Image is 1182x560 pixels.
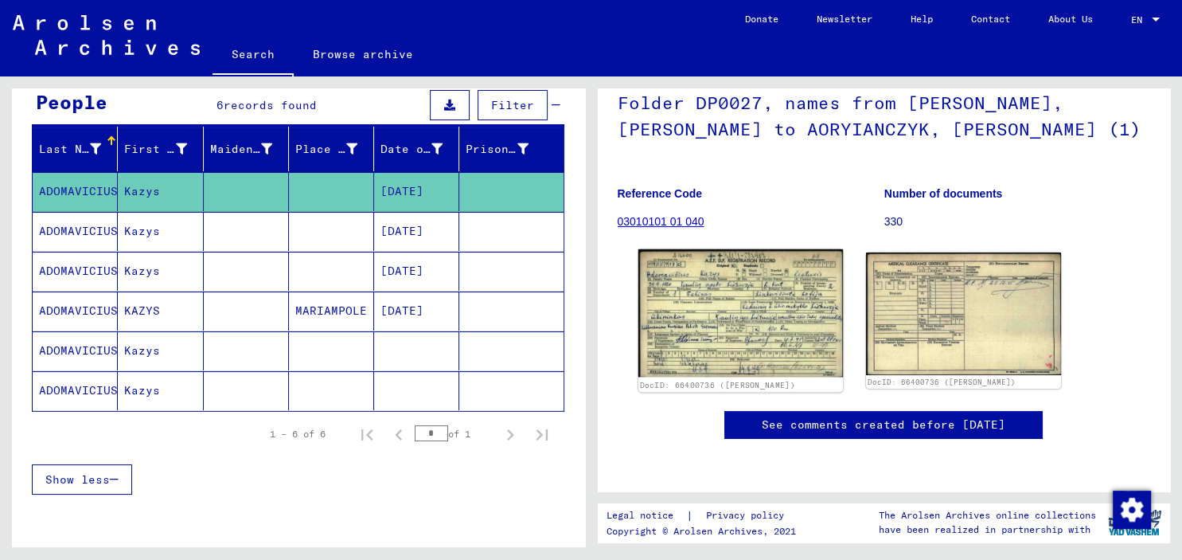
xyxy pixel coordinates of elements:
[639,380,794,390] a: DocID: 66400736 ([PERSON_NAME])
[32,464,132,495] button: Show less
[118,172,203,211] mat-cell: Kazys
[494,418,526,450] button: Next page
[118,252,203,291] mat-cell: Kazys
[39,136,121,162] div: Last Name
[295,141,357,158] div: Place of Birth
[118,292,203,331] mat-cell: KAZYS
[415,426,494,441] div: of 1
[1113,491,1151,529] img: Change consent
[1131,14,1149,25] span: EN
[383,418,415,450] button: Previous page
[33,212,118,251] mat-cell: ADOMAVICIUS
[210,141,272,158] div: Maiden Name
[866,253,1061,375] img: 002.jpg
[33,172,118,211] mat-cell: ADOMAVICIUS
[374,252,459,291] mat-cell: [DATE]
[289,127,374,171] mat-header-cell: Place of Birth
[374,127,459,171] mat-header-cell: Date of Birth
[118,371,203,410] mat-cell: Kazys
[224,98,317,112] span: records found
[380,141,443,158] div: Date of Birth
[374,172,459,211] mat-cell: [DATE]
[380,136,462,162] div: Date of Birth
[374,292,459,331] mat-cell: [DATE]
[879,508,1096,523] p: The Arolsen Archives online collections
[607,507,803,524] div: |
[868,378,1016,386] a: DocID: 66400736 ([PERSON_NAME])
[295,136,377,162] div: Place of Birth
[33,371,118,410] mat-cell: ADOMAVICIUS
[33,252,118,291] mat-cell: ADOMAVICIUS
[294,35,432,73] a: Browse archive
[607,524,803,538] p: Copyright © Arolsen Archives, 2021
[762,417,1005,433] a: See comments created before [DATE]
[217,98,224,112] span: 6
[270,427,326,441] div: 1 – 6 of 6
[526,418,558,450] button: Last page
[33,331,118,370] mat-cell: ADOMAVICIUS
[45,472,110,487] span: Show less
[478,90,548,120] button: Filter
[884,187,1003,200] b: Number of documents
[204,127,289,171] mat-header-cell: Maiden Name
[618,66,1151,163] h1: Folder DP0027, names from [PERSON_NAME], [PERSON_NAME] to AORYIANCZYK, [PERSON_NAME] (1)
[124,141,186,158] div: First Name
[13,15,200,55] img: Arolsen_neg.svg
[213,35,294,76] a: Search
[618,187,703,200] b: Reference Code
[879,523,1096,537] p: have been realized in partnership with
[36,88,107,116] div: People
[638,249,842,378] img: 001.jpg
[607,507,686,524] a: Legal notice
[491,98,534,112] span: Filter
[210,136,292,162] div: Maiden Name
[466,136,548,162] div: Prisoner #
[1105,503,1164,542] img: yv_logo.png
[693,507,803,524] a: Privacy policy
[351,418,383,450] button: First page
[124,136,206,162] div: First Name
[118,331,203,370] mat-cell: Kazys
[118,127,203,171] mat-header-cell: First Name
[118,212,203,251] mat-cell: Kazys
[884,213,1150,230] p: 330
[466,141,528,158] div: Prisoner #
[33,292,118,331] mat-cell: ADOMAVICIUS
[459,127,563,171] mat-header-cell: Prisoner #
[374,212,459,251] mat-cell: [DATE]
[289,292,374,331] mat-cell: MARIAMPOLE
[39,141,101,158] div: Last Name
[33,127,118,171] mat-header-cell: Last Name
[618,215,704,228] a: 03010101 01 040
